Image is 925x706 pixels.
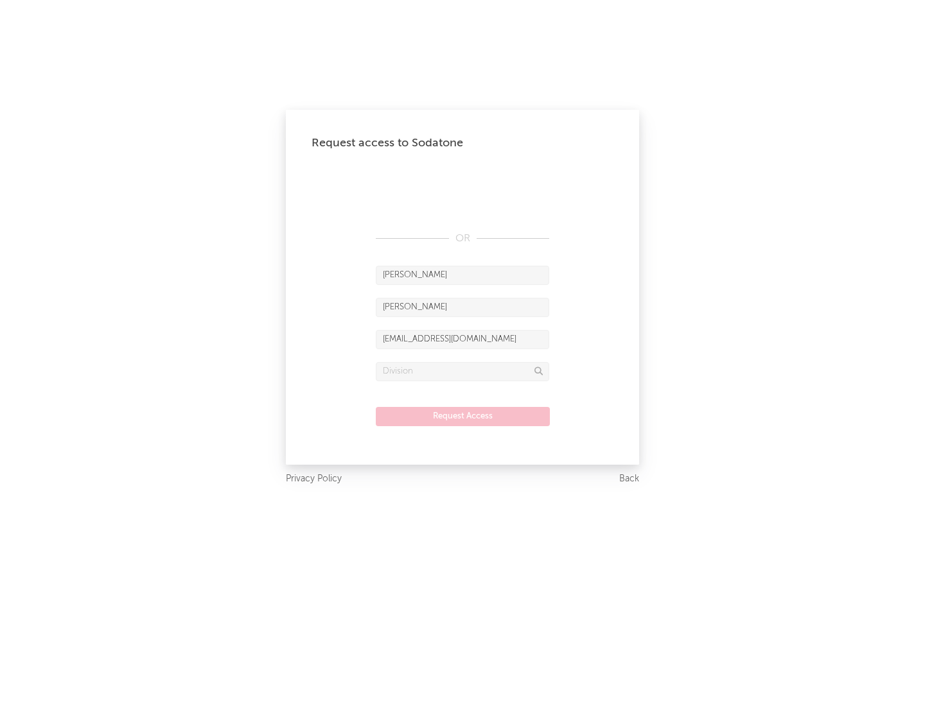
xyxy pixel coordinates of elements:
a: Back [619,471,639,487]
input: Last Name [376,298,549,317]
a: Privacy Policy [286,471,342,487]
input: Email [376,330,549,349]
div: OR [376,231,549,246]
div: Request access to Sodatone [312,135,613,151]
button: Request Access [376,407,550,426]
input: Division [376,362,549,381]
input: First Name [376,266,549,285]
